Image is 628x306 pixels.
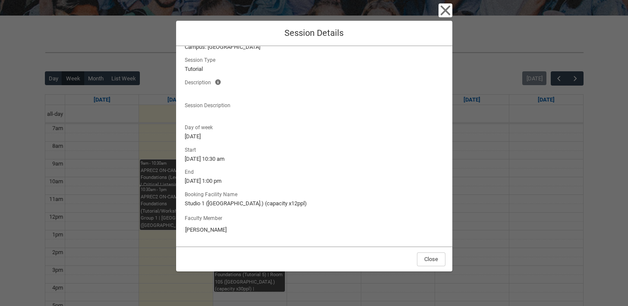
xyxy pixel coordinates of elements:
lightning-formatted-text: [DATE] 10:30 am [185,155,444,163]
span: Session Type [185,54,219,64]
span: Description [185,77,215,86]
span: End [185,166,197,176]
label: Faculty Member [185,213,226,222]
span: Day of week [185,122,216,131]
lightning-formatted-text: [DATE] 1:00 pm [185,177,444,185]
lightning-formatted-text: Tutorial [185,65,444,73]
lightning-formatted-text: Campus: [GEOGRAPHIC_DATA] [185,43,444,51]
span: Session Description [185,100,234,109]
span: Booking Facility Name [185,189,241,198]
lightning-formatted-text: Studio 1 ([GEOGRAPHIC_DATA].) (capacity x12ppl) [185,199,444,208]
lightning-formatted-text: [DATE] [185,132,444,141]
span: Start [185,144,199,154]
button: Close [439,3,452,17]
button: Close [417,252,445,266]
span: Session Details [284,28,344,38]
